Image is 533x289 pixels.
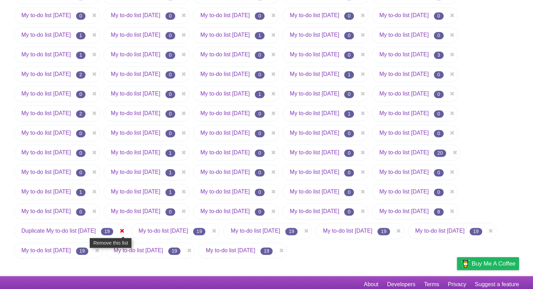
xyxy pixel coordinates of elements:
a: My to-do list [DATE] [21,51,71,57]
a: My to-do list [DATE] [200,91,250,97]
a: My to-do list [DATE] [21,32,71,38]
a: My to-do list [DATE] [200,208,250,214]
a: Buy me a coffee [457,257,519,270]
span: 0 [255,189,265,196]
a: My to-do list [DATE] [379,51,429,57]
span: 1 [255,91,265,98]
a: My to-do list [DATE] [111,208,160,214]
a: My to-do list [DATE] [231,228,280,234]
a: My to-do list [DATE] [21,110,71,116]
a: My to-do list [DATE] [323,228,372,234]
img: Buy me a coffee [460,258,470,269]
span: 0 [165,91,175,98]
span: 0 [344,149,354,157]
a: My to-do list [DATE] [290,12,339,18]
a: My to-do list [DATE] [290,189,339,195]
span: 0 [255,130,265,137]
span: 0 [76,91,86,98]
span: 0 [165,110,175,118]
span: 0 [255,208,265,216]
a: My to-do list [DATE] [379,71,429,77]
a: My to-do list [DATE] [290,51,339,57]
a: My to-do list [DATE] [111,32,160,38]
a: My to-do list [DATE] [290,130,339,136]
span: 19 [260,247,273,255]
a: My to-do list [DATE] [379,12,429,18]
span: 0 [165,208,175,216]
span: 1 [344,110,354,118]
span: 8 [434,208,444,216]
span: 20 [434,149,446,157]
a: My to-do list [DATE] [111,91,160,97]
a: My to-do list [DATE] [200,169,250,175]
span: 19 [168,247,181,255]
span: 0 [344,189,354,196]
span: 0 [434,189,444,196]
span: 0 [434,110,444,118]
a: My to-do list [DATE] [111,149,160,155]
span: 0 [344,51,354,59]
span: 0 [344,130,354,137]
span: 19 [193,228,206,235]
a: My to-do list [DATE] [21,12,71,18]
span: 19 [76,247,89,255]
span: 0 [255,12,265,20]
span: 0 [165,130,175,137]
a: My to-do list [DATE] [21,91,71,97]
span: 0 [165,71,175,78]
a: My to-do list [DATE] [379,110,429,116]
span: 19 [101,228,114,235]
span: 0 [165,51,175,59]
span: 0 [255,51,265,59]
a: My to-do list [DATE] [379,91,429,97]
span: 0 [434,71,444,78]
a: My to-do list [DATE] [111,71,160,77]
span: 3 [434,51,444,59]
a: My to-do list [DATE] [379,149,429,155]
a: My to-do list [DATE] [379,130,429,136]
span: 1 [76,189,86,196]
a: My to-do list [DATE] [200,149,250,155]
span: 0 [434,169,444,176]
a: My to-do list [DATE] [21,169,71,175]
a: My to-do list [DATE] [200,110,250,116]
span: 0 [344,208,354,216]
a: My to-do list [DATE] [21,149,71,155]
span: 19 [285,228,298,235]
a: My to-do list [DATE] [111,130,160,136]
span: 1 [76,32,86,39]
span: 0 [344,91,354,98]
span: 0 [434,130,444,137]
a: My to-do list [DATE] [21,189,71,195]
span: 0 [344,169,354,176]
span: 1 [255,32,265,39]
a: My to-do list [DATE] [415,228,465,234]
span: 1 [76,51,86,59]
a: My to-do list [DATE] [114,247,163,253]
a: My to-do list [DATE] [290,91,339,97]
a: My to-do list [DATE] [290,32,339,38]
span: 1 [165,149,175,157]
span: 0 [344,12,354,20]
span: 0 [76,169,86,176]
span: 0 [76,208,86,216]
span: 0 [255,110,265,118]
a: My to-do list [DATE] [111,169,160,175]
a: My to-do list [DATE] [21,247,71,253]
a: My to-do list [DATE] [200,12,250,18]
span: 1 [165,169,175,176]
span: 0 [255,71,265,78]
span: 0 [434,12,444,20]
a: My to-do list [DATE] [290,71,339,77]
span: 0 [344,32,354,39]
span: 1 [165,189,175,196]
a: My to-do list [DATE] [200,51,250,57]
a: My to-do list [DATE] [206,247,255,253]
a: My to-do list [DATE] [21,208,71,214]
span: 2 [76,110,86,118]
span: 0 [434,32,444,39]
span: 0 [165,12,175,20]
a: My to-do list [DATE] [200,130,250,136]
a: My to-do list [DATE] [21,130,71,136]
a: My to-do list [DATE] [290,110,339,116]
